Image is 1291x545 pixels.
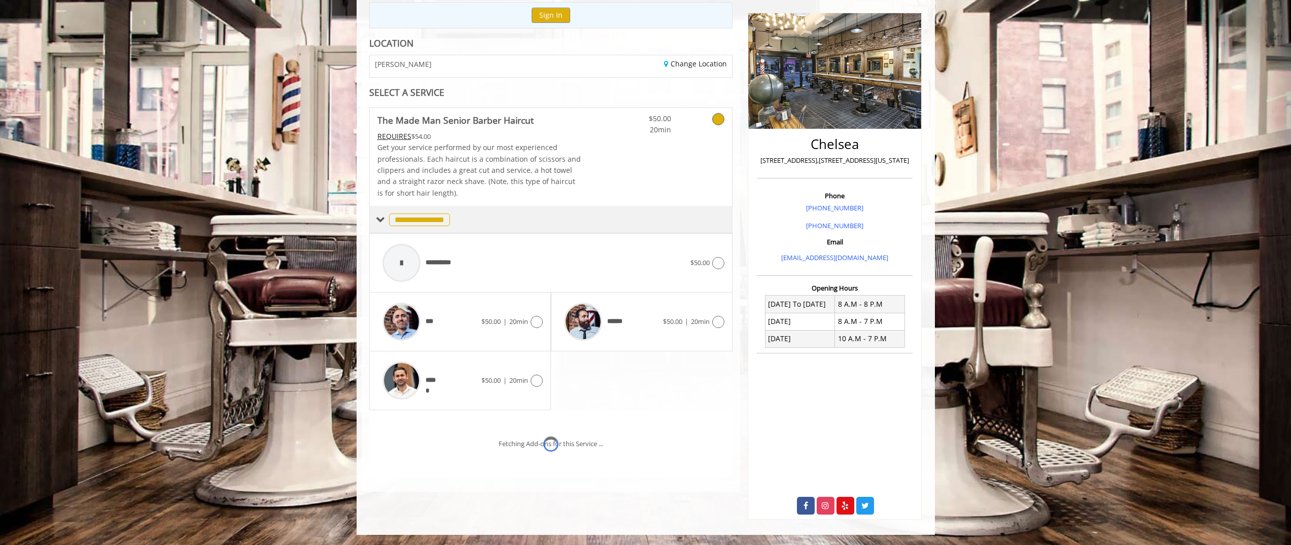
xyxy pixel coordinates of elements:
span: | [503,317,507,326]
td: [DATE] To [DATE] [765,296,835,313]
td: 8 A.M - 7 P.M [835,313,905,330]
a: [PHONE_NUMBER] [806,221,863,230]
a: Change Location [664,59,727,68]
span: | [503,376,507,385]
span: $50.00 [663,317,682,326]
td: 8 A.M - 8 P.M [835,296,905,313]
span: $50.00 [481,376,501,385]
span: [PERSON_NAME] [375,60,432,68]
td: 10 A.M - 7 P.M [835,330,905,347]
span: 20min [509,317,528,326]
div: $54.00 [377,131,581,142]
td: [DATE] [765,330,835,347]
h3: Email [759,238,910,245]
span: $50.00 [611,113,671,124]
h3: Opening Hours [757,284,913,292]
span: 20min [611,124,671,135]
h2: Chelsea [759,137,910,152]
p: Get your service performed by our most experienced professionals. Each haircut is a combination o... [377,142,581,199]
span: $50.00 [481,317,501,326]
span: This service needs some Advance to be paid before we block your appointment [377,131,411,141]
span: 20min [691,317,710,326]
a: [PHONE_NUMBER] [806,203,863,212]
span: | [685,317,688,326]
b: The Made Man Senior Barber Haircut [377,113,534,127]
b: LOCATION [369,37,413,49]
div: Fetching Add-ons for this Service ... [499,439,603,449]
span: 20min [509,376,528,385]
h3: Phone [759,192,910,199]
span: $50.00 [690,258,710,267]
a: [EMAIL_ADDRESS][DOMAIN_NAME] [781,253,888,262]
button: Sign In [532,8,570,22]
td: [DATE] [765,313,835,330]
div: SELECT A SERVICE [369,88,733,97]
p: [STREET_ADDRESS],[STREET_ADDRESS][US_STATE] [759,155,910,166]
